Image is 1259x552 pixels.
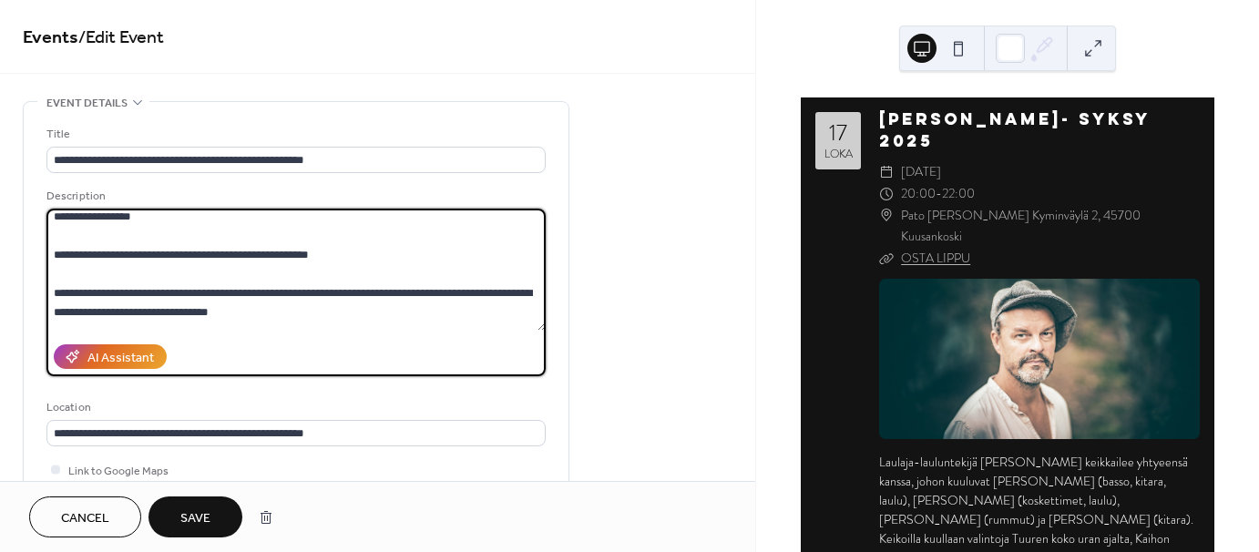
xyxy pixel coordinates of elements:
[824,148,853,160] div: loka
[61,509,109,528] span: Cancel
[879,183,894,205] div: ​
[87,349,154,368] div: AI Assistant
[46,94,128,113] span: Event details
[68,462,169,481] span: Link to Google Maps
[879,248,894,270] div: ​
[942,183,975,205] span: 22:00
[901,161,941,183] span: [DATE]
[829,122,847,145] div: 17
[879,205,894,227] div: ​
[180,509,210,528] span: Save
[936,183,942,205] span: -
[29,496,141,537] button: Cancel
[54,344,167,369] button: AI Assistant
[901,183,936,205] span: 20:00
[78,20,164,56] span: / Edit Event
[879,108,1150,151] a: [PERSON_NAME]- Syksy 2025
[879,161,894,183] div: ​
[46,398,542,417] div: Location
[901,249,970,267] a: OSTA LIPPU
[46,187,542,206] div: Description
[46,125,542,144] div: Title
[148,496,242,537] button: Save
[901,205,1200,249] span: Pato [PERSON_NAME] Kyminväylä 2, 45700 Kuusankoski
[23,20,78,56] a: Events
